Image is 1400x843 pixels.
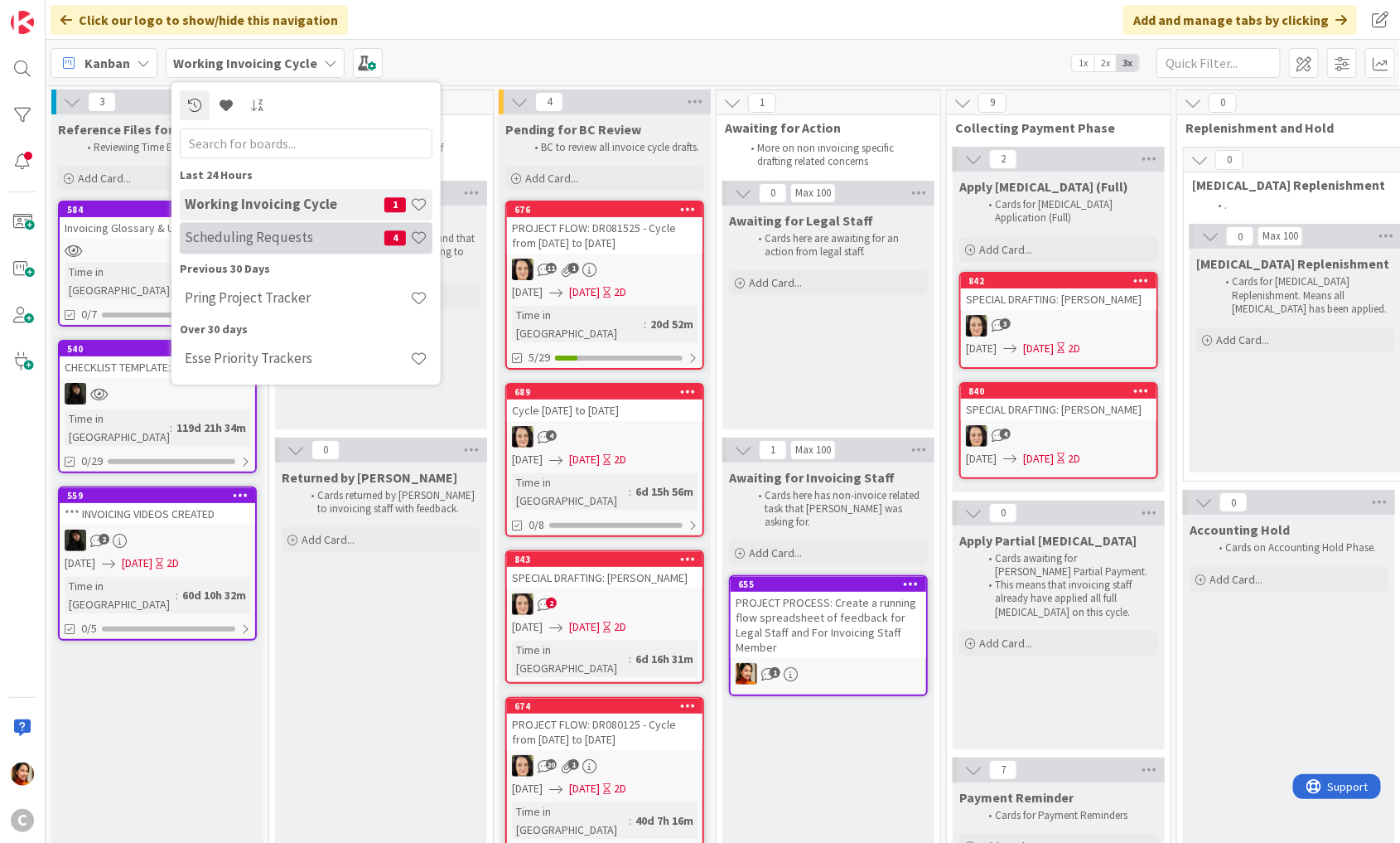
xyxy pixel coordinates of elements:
span: Add Card... [525,171,578,186]
span: 1 [770,667,780,678]
li: Cards here has non-invoice related task that [PERSON_NAME] was asking for. [749,489,925,530]
div: 843SPECIAL DRAFTING: [PERSON_NAME] [507,552,702,589]
div: PROJECT PROCESS: Create a running flow spreadsheet of feedback for Legal Staff and For Invoicing ... [731,592,926,658]
span: [DATE] [512,780,543,797]
span: [DATE] [1023,340,1054,357]
div: 842SPECIAL DRAFTING: [PERSON_NAME] [961,274,1156,310]
div: Max 100 [795,446,831,454]
span: Add Card... [749,275,802,290]
span: 0/5 [81,620,97,637]
span: 0 [311,440,340,460]
span: Collecting Payment Phase [955,119,1150,136]
a: 842SPECIAL DRAFTING: [PERSON_NAME]BL[DATE][DATE]2D [959,272,1158,369]
div: 60d 10h 32m [178,586,250,604]
div: 689 [514,386,702,398]
h4: Esse Priority Trackers [185,351,410,367]
div: BL [507,593,702,615]
span: [DATE] [569,451,600,468]
span: : [644,315,646,333]
div: *** INVOICING VIDEOS CREATED [60,503,255,525]
a: 559*** INVOICING VIDEOS CREATEDES[DATE][DATE]2DTime in [GEOGRAPHIC_DATA]:60d 10h 32m0/5 [58,487,257,641]
span: 0 [1209,93,1237,113]
div: 2D [614,780,626,797]
li: Cards returned by [PERSON_NAME] to invoicing staff with feedback. [302,489,478,516]
span: : [176,586,178,604]
div: 2D [1068,340,1080,357]
span: 7 [989,760,1017,780]
div: SPECIAL DRAFTING: [PERSON_NAME] [961,399,1156,420]
span: 2x [1094,55,1117,71]
div: 2D [167,555,179,572]
span: Pending for BC Review [505,121,641,138]
span: Apply Partial Retainer [959,532,1137,549]
div: Time in [GEOGRAPHIC_DATA] [512,802,629,839]
span: Add Card... [302,532,355,547]
div: 674 [514,700,702,712]
div: Click our logo to show/hide this navigation [51,5,348,35]
div: 674PROJECT FLOW: DR080125 - Cycle from [DATE] to [DATE] [507,699,702,750]
div: Time in [GEOGRAPHIC_DATA] [65,409,170,446]
span: Accounting Hold [1190,521,1290,538]
div: 842 [968,275,1156,287]
div: Time in [GEOGRAPHIC_DATA] [512,641,629,677]
span: 2 [546,598,557,608]
img: BL [966,425,987,447]
span: Awaiting for Legal Staff [729,212,873,229]
span: 1 [759,440,787,460]
span: [DATE] [569,780,600,797]
span: 4 [535,92,563,112]
span: 3 [1000,318,1011,329]
div: Time in [GEOGRAPHIC_DATA] [65,577,176,613]
span: Add Card... [1216,332,1269,347]
div: 2D [1068,450,1080,468]
div: 655PROJECT PROCESS: Create a running flow spreadsheet of feedback for Legal Staff and For Invoici... [731,577,926,658]
span: 1 [748,93,776,113]
span: 9 [978,93,1007,113]
span: [DATE] [569,618,600,636]
div: Cycle [DATE] to [DATE] [507,400,702,421]
div: SPECIAL DRAFTING: [PERSON_NAME] [507,567,702,589]
span: Reference Files for Invoicing [58,121,231,138]
span: [DATE] [512,451,543,468]
span: [DATE] [966,340,997,357]
span: 20 [546,759,557,770]
span: 0 [1215,150,1243,170]
div: SPECIAL DRAFTING: [PERSON_NAME] [961,288,1156,310]
span: Support [35,2,75,22]
span: [DATE] [1023,450,1054,468]
div: Invoicing Glossary & Useful Links [60,217,255,239]
img: BL [966,315,987,337]
div: BL [507,426,702,448]
div: 584Invoicing Glossary & Useful Links [60,202,255,239]
span: 1 [568,759,579,770]
div: 40d 7h 16m [631,812,698,830]
div: 2D [614,283,626,301]
div: 674 [507,699,702,714]
div: Time in [GEOGRAPHIC_DATA] [512,306,644,342]
a: 843SPECIAL DRAFTING: [PERSON_NAME]BL[DATE][DATE]2DTime in [GEOGRAPHIC_DATA]:6d 16h 31m [505,550,704,684]
a: 584Invoicing Glossary & Useful LinksTime in [GEOGRAPHIC_DATA]:89d 13h 34m0/7 [58,201,257,327]
div: 840 [968,385,1156,397]
li: This means that invoicing staff already have applied all full [MEDICAL_DATA] on this cycle. [979,579,1156,619]
div: 840SPECIAL DRAFTING: [PERSON_NAME] [961,384,1156,420]
div: BL [961,315,1156,337]
span: : [629,482,631,501]
input: Search for boards... [180,128,432,158]
div: 843 [514,554,702,565]
li: Cards for [MEDICAL_DATA] Replenishment. Means all [MEDICAL_DATA] has been applied. [1216,275,1393,316]
span: 0 [1219,492,1248,512]
span: 0/29 [81,453,103,470]
span: [DATE] [966,450,997,468]
li: Cards for Payment Reminders [979,809,1156,822]
li: Cards for [MEDICAL_DATA] Application (Full) [979,198,1156,225]
div: 2D [614,618,626,636]
div: Time in [GEOGRAPHIC_DATA] [65,263,176,299]
span: 4 [1000,429,1011,439]
span: : [170,419,172,437]
div: BL [507,259,702,280]
div: 584 [60,202,255,217]
span: Replenishment and Hold [1185,119,1393,136]
div: 559*** INVOICING VIDEOS CREATED [60,488,255,525]
img: BL [512,593,533,615]
span: Awaiting for Invoicing Staff [729,469,895,486]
